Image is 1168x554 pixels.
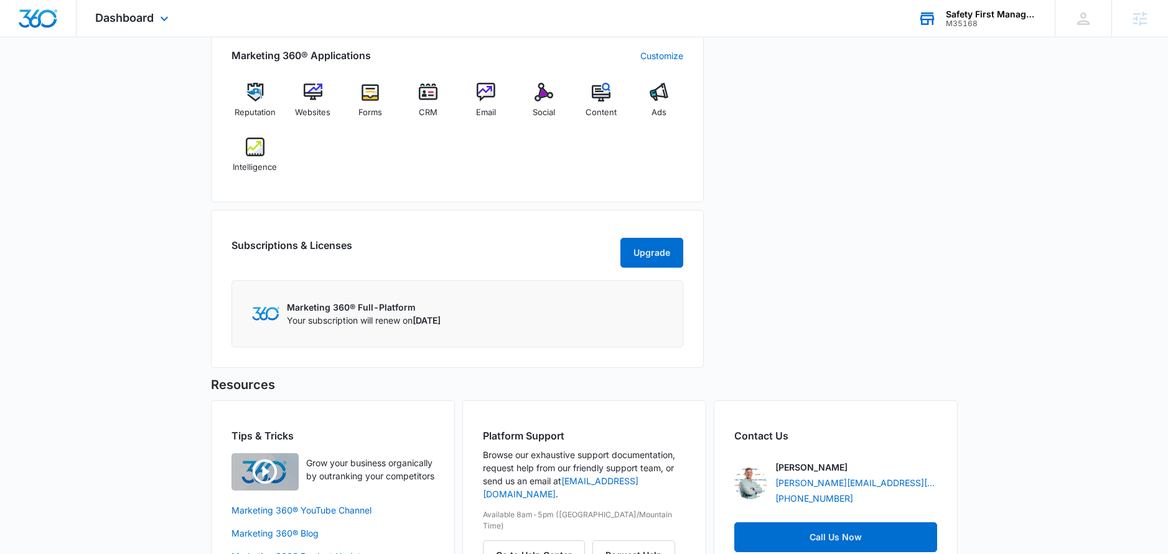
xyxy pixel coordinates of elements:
button: Upgrade [620,238,683,268]
a: Social [520,83,568,128]
span: Email [476,106,496,119]
a: Content [577,83,625,128]
a: Reputation [231,83,279,128]
a: Marketing 360® YouTube Channel [231,504,434,517]
h2: Subscriptions & Licenses [231,238,352,263]
span: Ads [652,106,666,119]
a: Email [462,83,510,128]
a: Intelligence [231,138,279,182]
span: Dashboard [95,11,154,24]
a: [PHONE_NUMBER] [775,492,853,505]
span: Reputation [235,106,276,119]
p: Marketing 360® Full-Platform [287,301,441,314]
span: Intelligence [233,161,277,174]
a: Customize [640,49,683,62]
a: Call Us Now [734,522,937,552]
div: account name [946,9,1037,19]
p: Browse our exhaustive support documentation, request help from our friendly support team, or send... [483,448,686,500]
p: [PERSON_NAME] [775,461,848,474]
a: [PERSON_NAME][EMAIL_ADDRESS][PERSON_NAME][DOMAIN_NAME] [775,476,937,489]
a: Ads [635,83,683,128]
a: Forms [347,83,395,128]
a: Websites [289,83,337,128]
a: Marketing 360® Blog [231,527,434,540]
p: Available 8am-5pm ([GEOGRAPHIC_DATA]/Mountain Time) [483,509,686,532]
div: account id [946,19,1037,28]
h5: Resources [211,375,958,394]
h2: Platform Support [483,428,686,443]
a: CRM [404,83,452,128]
span: CRM [419,106,437,119]
span: [DATE] [413,315,441,326]
p: Grow your business organically by outranking your competitors [306,456,434,482]
span: Forms [358,106,382,119]
span: Social [533,106,555,119]
span: Content [586,106,617,119]
p: Your subscription will renew on [287,314,441,327]
span: Websites [295,106,330,119]
img: Quick Overview Video [231,453,299,491]
img: Marketing 360 Logo [252,307,279,320]
img: Forrest Van Eck [734,467,767,499]
h2: Tips & Tricks [231,428,434,443]
h2: Contact Us [734,428,937,443]
h2: Marketing 360® Applications [231,48,371,63]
